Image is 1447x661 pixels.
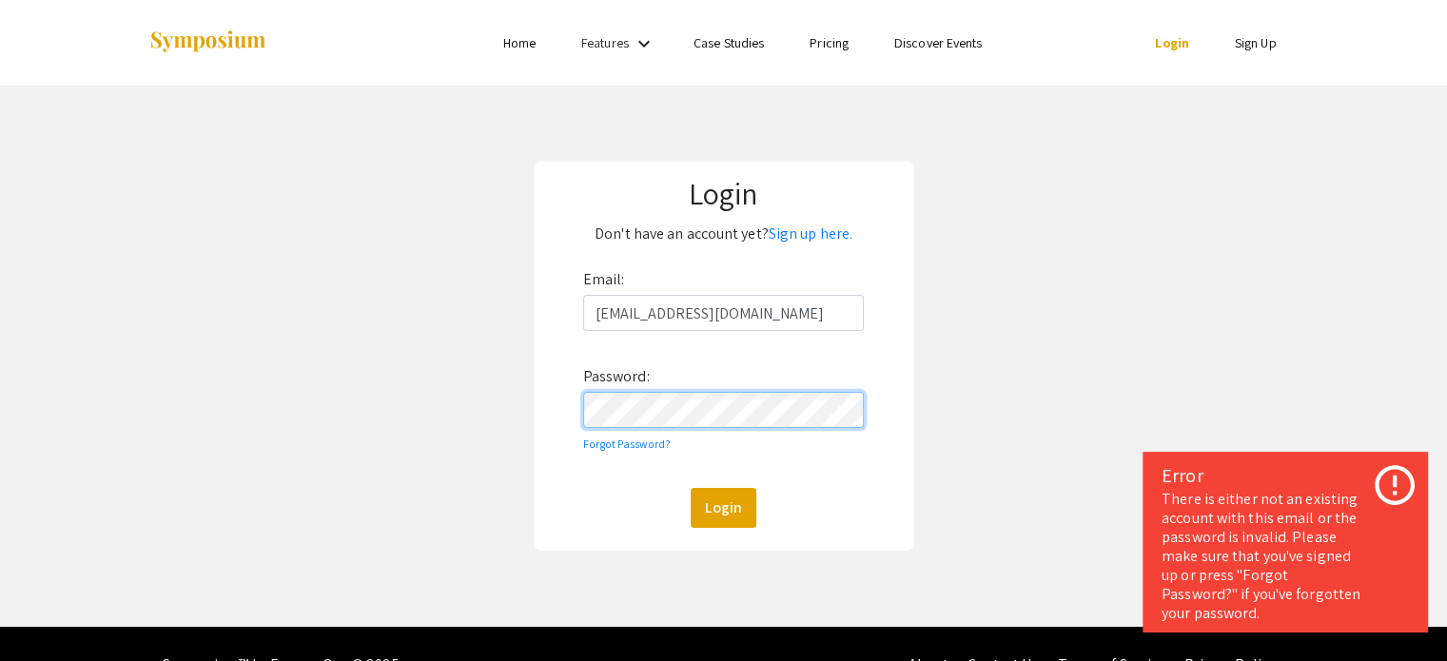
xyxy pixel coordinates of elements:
[548,175,900,211] h1: Login
[1162,461,1409,490] div: Error
[583,361,650,392] label: Password:
[548,219,900,249] p: Don't have an account yet?
[503,34,536,51] a: Home
[583,437,672,451] a: Forgot Password?
[694,34,764,51] a: Case Studies
[1235,34,1277,51] a: Sign Up
[769,224,852,243] a: Sign up here.
[810,34,849,51] a: Pricing
[633,32,655,55] mat-icon: Expand Features list
[894,34,983,51] a: Discover Events
[148,29,267,55] img: Symposium by ForagerOne
[691,488,756,528] button: Login
[1155,34,1189,51] a: Login
[583,264,625,295] label: Email:
[1162,490,1409,623] div: There is either not an existing account with this email or the password is invalid. Please make s...
[14,575,81,647] iframe: Chat
[581,34,629,51] a: Features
